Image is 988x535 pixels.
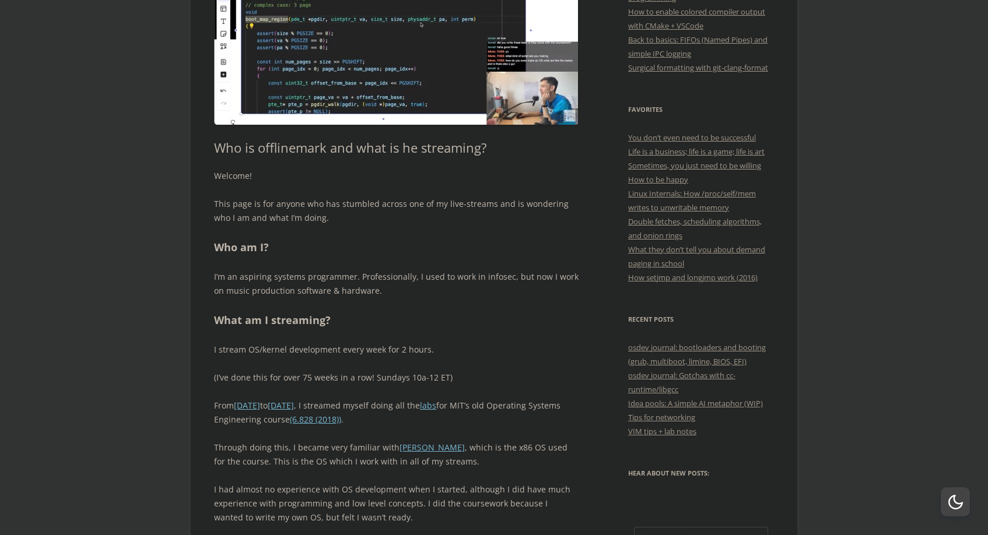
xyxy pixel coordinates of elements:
[628,6,765,31] a: How to enable colored compiler output with CMake + VSCode
[400,442,465,453] a: [PERSON_NAME]
[268,400,294,411] a: [DATE]
[628,188,756,213] a: Linux Internals: How /proc/self/mem writes to unwritable memory
[290,414,341,425] a: (6.828 (2018))
[628,160,761,171] a: Sometimes, you just need to be willing
[628,398,763,409] a: Idea pools: A simple AI metaphor (WIP)
[214,343,579,357] p: I stream OS/kernel development every week for 2 hours.
[214,140,579,155] h1: Who is offlinemark and what is he streaming?
[628,62,768,73] a: Surgical formatting with git-clang-format
[214,483,579,525] p: I had almost no experience with OS development when I started, although I did have much experienc...
[214,371,579,385] p: (I’ve done this for over 75 weeks in a row! Sundays 10a-12 ET)
[628,146,765,157] a: Life is a business; life is a game; life is art
[628,426,696,437] a: VIM tips + lab notes
[628,272,758,283] a: How setjmp and longjmp work (2016)
[214,169,579,183] p: Welcome!
[628,244,765,269] a: What they don’t tell you about demand paging in school
[628,132,756,143] a: You don’t even need to be successful
[628,103,774,117] h3: Favorites
[214,312,579,329] h2: What am I streaming?
[214,441,579,469] p: Through doing this, I became very familiar with , which is the x86 OS used for the course. This i...
[628,370,735,395] a: osdev journal: Gotchas with cc-runtime/libgcc
[214,270,579,298] p: I’m an aspiring systems programmer. Professionally, I used to work in infosec, but now I work on ...
[214,239,579,256] h2: Who am I?
[214,197,579,225] p: This page is for anyone who has stumbled across one of my live-streams and is wondering who I am ...
[234,400,260,411] a: [DATE]
[628,466,774,480] h3: Hear about new posts:
[628,312,774,326] h3: Recent Posts
[628,342,766,367] a: osdev journal: bootloaders and booting (grub, multiboot, limine, BIOS, EFI)
[628,174,688,185] a: How to be happy
[420,400,436,411] a: labs
[628,216,762,241] a: Double fetches, scheduling algorithms, and onion rings
[628,412,695,423] a: Tips for networking
[214,399,579,427] p: From to , I streamed myself doing all the for MIT’s old Operating Systems Engineering course .
[628,34,768,59] a: Back to basics: FIFOs (Named Pipes) and simple IPC logging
